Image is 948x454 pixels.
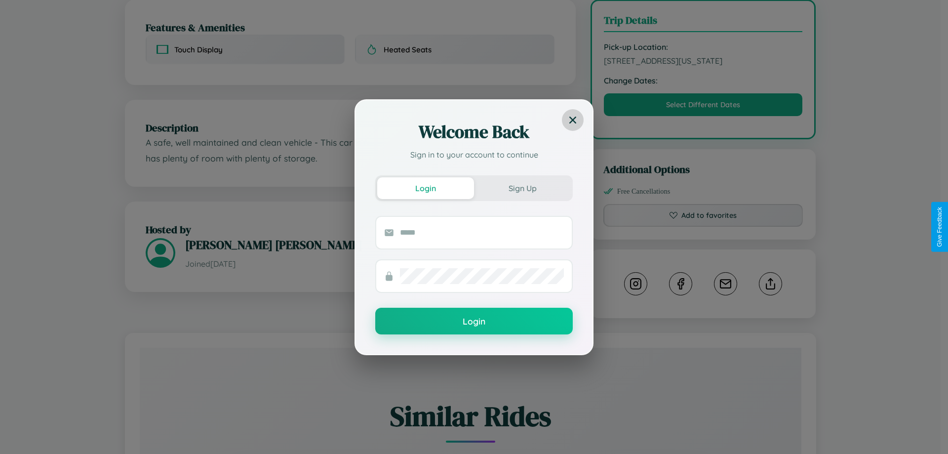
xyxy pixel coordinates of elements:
button: Sign Up [474,177,571,199]
p: Sign in to your account to continue [375,149,573,161]
button: Login [375,308,573,334]
div: Give Feedback [936,207,943,247]
h2: Welcome Back [375,120,573,144]
button: Login [377,177,474,199]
